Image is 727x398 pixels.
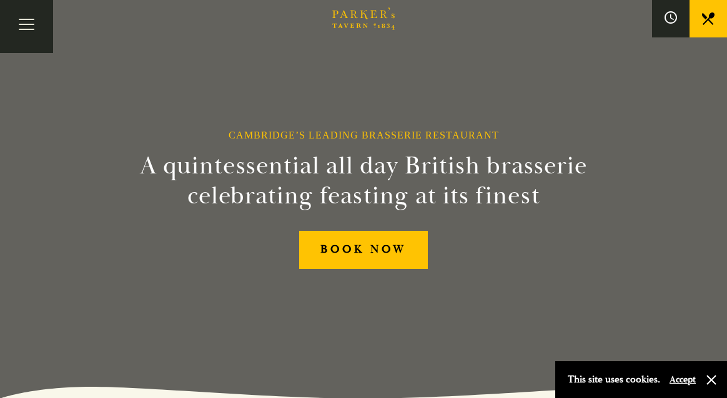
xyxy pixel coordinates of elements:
[129,151,598,211] h2: A quintessential all day British brasserie celebrating feasting at its finest
[705,374,718,386] button: Close and accept
[670,374,696,386] button: Accept
[229,129,499,141] h1: Cambridge’s Leading Brasserie Restaurant
[568,371,660,389] p: This site uses cookies.
[299,231,427,269] a: BOOK NOW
